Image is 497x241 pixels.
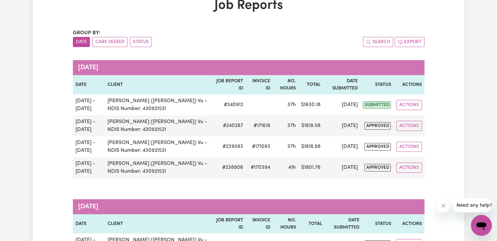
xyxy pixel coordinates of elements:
[323,136,360,157] td: [DATE]
[246,214,273,233] th: Invoice ID
[396,142,422,152] button: Actions
[73,30,100,36] span: Group by:
[362,214,393,233] th: Status
[393,214,424,233] th: Actions
[273,214,299,233] th: No. Hours
[73,136,105,157] td: [DATE] - [DATE]
[105,75,214,94] th: Client
[364,122,391,130] span: approved
[214,94,246,115] td: # 240912
[73,157,105,178] td: [DATE] - [DATE]
[325,214,362,233] th: Date Submitted
[105,136,214,157] td: [PERSON_NAME] ([PERSON_NAME]) Vu - NDIS Number: 430921521
[396,121,422,131] button: Actions
[396,163,422,173] button: Actions
[4,5,40,10] span: Need any help?
[92,37,127,47] button: sort invoices by care seeker
[298,136,323,157] td: $ 1618.98
[287,102,296,107] span: 37 hours
[246,75,273,94] th: Invoice ID
[323,115,360,136] td: [DATE]
[246,157,273,178] td: #170394
[471,215,492,236] iframe: Button to launch messaging window
[298,157,323,178] td: $ 1801.76
[73,214,105,233] th: Date
[364,164,391,171] span: approved
[323,75,360,94] th: Date Submitted
[105,94,214,115] td: [PERSON_NAME] ([PERSON_NAME]) Vu - NDIS Number: 430921521
[214,75,246,94] th: Job Report ID
[105,115,214,136] td: [PERSON_NAME] ([PERSON_NAME]) Vu - NDIS Number: 430921521
[214,136,246,157] td: # 239593
[73,115,105,136] td: [DATE] - [DATE]
[73,75,105,94] th: Date
[360,75,393,94] th: Status
[73,94,105,115] td: [DATE] - [DATE]
[73,199,424,214] caption: [DATE]
[396,100,422,110] button: Actions
[73,60,424,75] caption: [DATE]
[287,123,296,128] span: 37 hours
[246,136,273,157] td: #171093
[105,157,214,178] td: [PERSON_NAME] ([PERSON_NAME]) Vu - NDIS Number: 430921521
[395,37,424,47] button: Export
[214,157,246,178] td: # 238906
[298,94,323,115] td: $ 1630.18
[105,214,214,233] th: Client
[130,37,152,47] button: sort invoices by paid status
[298,75,323,94] th: Total
[214,214,246,233] th: Job Report ID
[273,75,298,94] th: No. Hours
[364,143,391,151] span: approved
[363,37,393,47] button: Search
[73,37,90,47] button: sort invoices by date
[363,101,391,109] span: submitted
[299,214,325,233] th: Total
[298,115,323,136] td: $ 1619.58
[437,199,450,212] iframe: Close message
[288,165,296,170] span: 41 hours
[287,144,296,149] span: 37 hours
[323,94,360,115] td: [DATE]
[393,75,424,94] th: Actions
[453,198,492,212] iframe: Message from company
[323,157,360,178] td: [DATE]
[214,115,246,136] td: # 240267
[246,115,273,136] td: #171618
